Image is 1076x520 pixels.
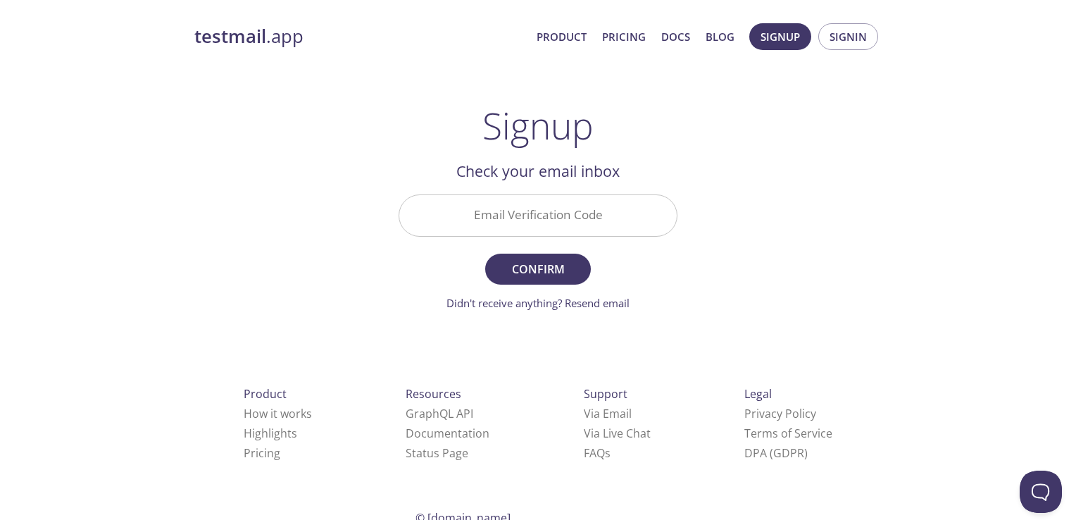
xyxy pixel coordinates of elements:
button: Signup [749,23,811,50]
iframe: Help Scout Beacon - Open [1020,471,1062,513]
button: Signin [818,23,878,50]
a: Pricing [244,445,280,461]
a: Via Email [584,406,632,421]
a: How it works [244,406,312,421]
button: Confirm [485,254,591,285]
span: Resources [406,386,461,402]
a: Terms of Service [744,426,832,441]
span: Product [244,386,287,402]
span: Signin [830,27,867,46]
a: Documentation [406,426,489,441]
span: Signup [761,27,800,46]
a: Product [537,27,587,46]
a: GraphQL API [406,406,473,421]
span: Legal [744,386,772,402]
span: Confirm [501,259,575,279]
h2: Check your email inbox [399,159,677,183]
a: testmail.app [194,25,525,49]
a: Via Live Chat [584,426,651,441]
a: Pricing [602,27,646,46]
a: Blog [706,27,734,46]
a: Privacy Policy [744,406,816,421]
a: Didn't receive anything? Resend email [446,296,630,310]
span: Support [584,386,627,402]
a: Docs [661,27,690,46]
a: DPA (GDPR) [744,445,808,461]
a: Highlights [244,426,297,441]
a: Status Page [406,445,468,461]
strong: testmail [194,24,266,49]
h1: Signup [482,104,594,147]
a: FAQ [584,445,611,461]
span: s [605,445,611,461]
